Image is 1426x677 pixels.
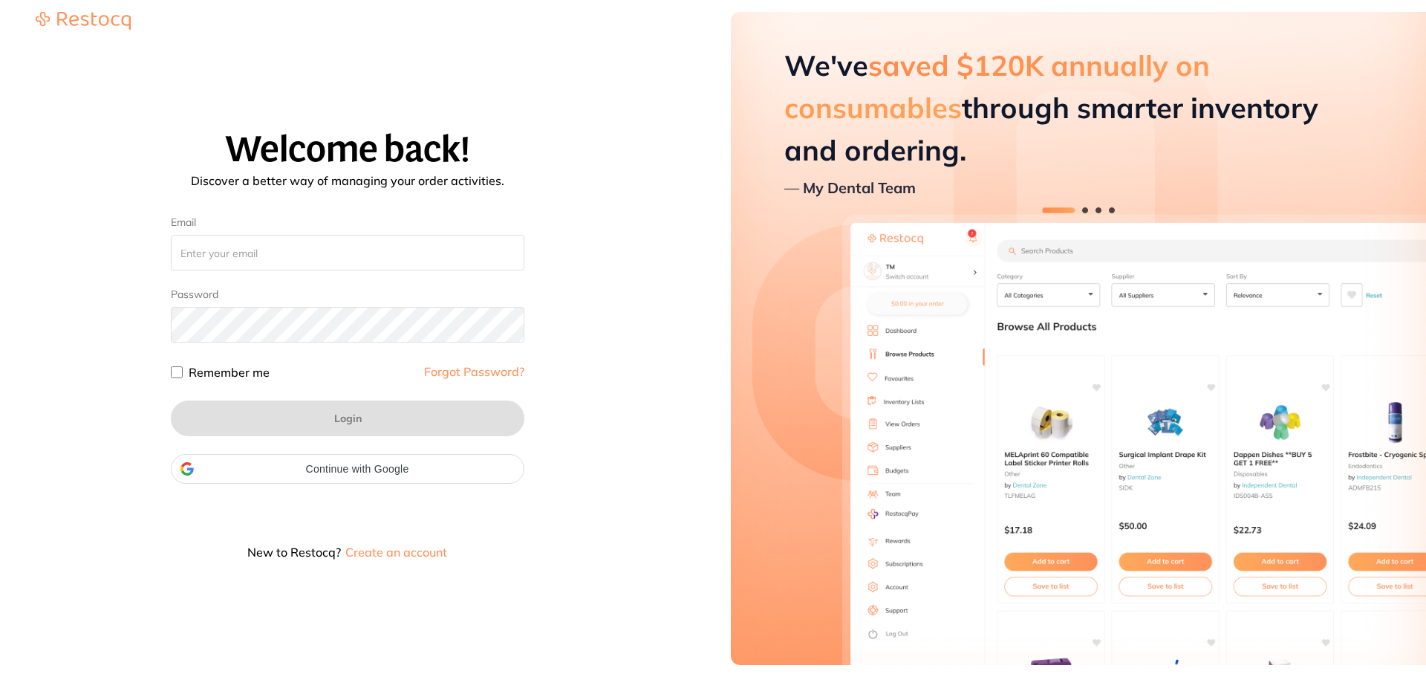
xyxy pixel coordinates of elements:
[171,401,524,436] button: Login
[18,175,677,187] p: Discover a better way of managing your order activities.
[731,12,1426,665] aside: Hero
[344,546,449,558] button: Create an account
[171,235,524,271] input: Enter your email
[200,463,515,475] span: Continue with Google
[18,130,677,169] h1: Welcome back!
[189,366,270,378] label: Remember me
[171,288,218,301] label: Password
[36,12,131,30] img: Restocq
[171,546,524,558] p: New to Restocq?
[171,454,524,484] div: Continue with Google
[731,12,1426,665] img: Restocq preview
[424,366,524,378] a: Forgot Password?
[171,216,524,229] label: Email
